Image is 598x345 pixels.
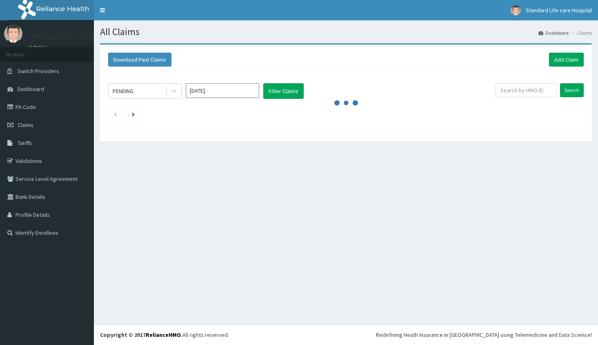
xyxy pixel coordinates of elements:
p: Standard Life care Hospital [29,33,116,40]
img: User Image [511,5,521,16]
input: Search by HMO ID [495,83,557,97]
a: Previous page [113,110,117,118]
img: User Image [4,24,22,43]
input: Select Month and Year [186,83,259,98]
a: Online [29,45,48,50]
span: Standard Life care Hospital [526,7,592,14]
a: Dashboard [538,29,569,36]
a: Next page [132,110,135,118]
strong: Copyright © 2017 . [100,331,182,338]
span: Claims [18,121,33,129]
footer: All rights reserved. [94,324,598,345]
span: Dashboard [18,85,44,93]
div: Redefining Heath Insurance in [GEOGRAPHIC_DATA] using Telemedicine and Data Science! [376,331,592,339]
h1: All Claims [100,27,592,37]
button: Filter Claims [263,83,304,99]
span: Tariffs [18,139,32,147]
button: Download Paid Claims [108,53,171,67]
svg: audio-loading [334,91,358,115]
a: RelianceHMO [146,331,181,338]
a: Add Claim [549,53,584,67]
span: Switch Providers [18,67,59,75]
div: PENDING [113,87,133,95]
li: Claims [569,29,592,36]
input: Search [560,83,584,97]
